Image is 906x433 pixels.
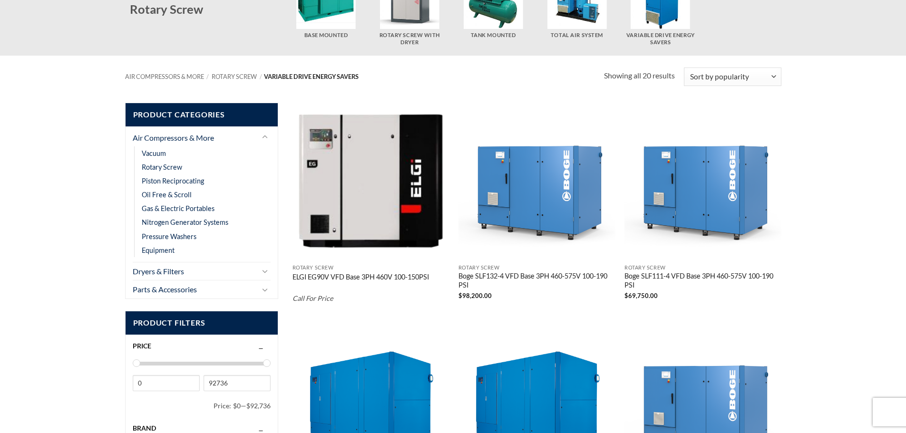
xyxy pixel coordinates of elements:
[456,32,530,39] h5: Tank Mounted
[684,67,781,86] select: Shop order
[214,398,233,414] span: Price:
[246,402,271,410] span: $92,736
[125,73,204,80] a: Air Compressors & More
[142,174,204,188] a: Piston Reciprocating
[142,230,196,243] a: Pressure Washers
[372,32,447,46] h5: Rotary Screw With Dryer
[206,73,209,80] span: /
[623,32,698,46] h5: Variable Drive Energy Savers
[133,342,151,350] span: Price
[292,265,449,271] p: Rotary Screw
[241,402,246,410] span: —
[624,103,781,260] img: Boge SLF111-4 VFD Base 3PH 460-575V 100-190 PSI
[259,265,271,277] button: Toggle
[458,103,615,260] img: Boge SLF132-4 VFD Base 3PH 460-575V 100-190 PSI
[233,402,241,410] span: $0
[142,146,166,160] a: Vacuum
[126,311,278,335] span: Product Filters
[289,32,363,39] h5: Base Mounted
[458,265,615,271] p: Rotary Screw
[126,103,278,126] span: Product Categories
[133,424,156,432] span: Brand
[142,243,175,257] a: Equipment
[142,202,214,215] a: Gas & Electric Portables
[458,292,462,299] span: $
[133,280,257,298] a: Parts & Accessories
[292,294,333,302] em: Call For Price
[142,215,228,229] a: Nitrogen Generator Systems
[624,272,781,291] a: Boge SLF111-4 VFD Base 3PH 460-575V 100-190 PSI
[142,160,182,174] a: Rotary Screw
[133,262,257,280] a: Dryers & Filters
[259,284,271,295] button: Toggle
[260,73,262,80] span: /
[624,292,658,299] bdi: 69,750.00
[130,1,289,17] h2: Rotary Screw
[212,73,257,80] a: Rotary Screw
[142,188,192,202] a: Oil Free & Scroll
[133,375,200,391] input: Min price
[133,129,257,147] a: Air Compressors & More
[624,292,628,299] span: $
[624,265,781,271] p: Rotary Screw
[259,132,271,143] button: Toggle
[292,273,429,283] a: ELGI EG90V VFD Base 3PH 460V 100-150PSI
[604,69,675,82] p: Showing all 20 results
[204,375,271,391] input: Max price
[125,73,604,80] nav: Breadcrumb
[458,292,492,299] bdi: 98,200.00
[458,272,615,291] a: Boge SLF132-4 VFD Base 3PH 460-575V 100-190 PSI
[292,103,449,260] img: ELGI 125HP | VFD | Base | 3PH | 460V | 100-150PSI | EG90V
[540,32,614,39] h5: Total Air System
